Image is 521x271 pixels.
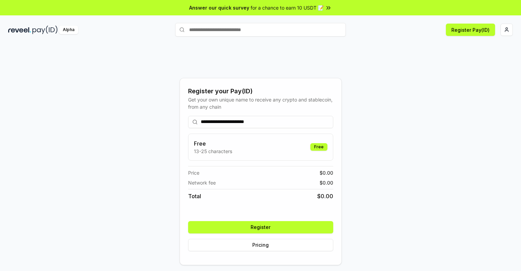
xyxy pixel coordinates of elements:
[446,24,495,36] button: Register Pay(ID)
[188,86,333,96] div: Register your Pay(ID)
[310,143,327,151] div: Free
[32,26,58,34] img: pay_id
[59,26,78,34] div: Alpha
[188,239,333,251] button: Pricing
[188,192,201,200] span: Total
[194,139,232,148] h3: Free
[188,179,216,186] span: Network fee
[320,179,333,186] span: $ 0.00
[189,4,249,11] span: Answer our quick survey
[194,148,232,155] p: 13-25 characters
[317,192,333,200] span: $ 0.00
[251,4,324,11] span: for a chance to earn 10 USDT 📝
[8,26,31,34] img: reveel_dark
[188,221,333,233] button: Register
[188,169,199,176] span: Price
[320,169,333,176] span: $ 0.00
[188,96,333,110] div: Get your own unique name to receive any crypto and stablecoin, from any chain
